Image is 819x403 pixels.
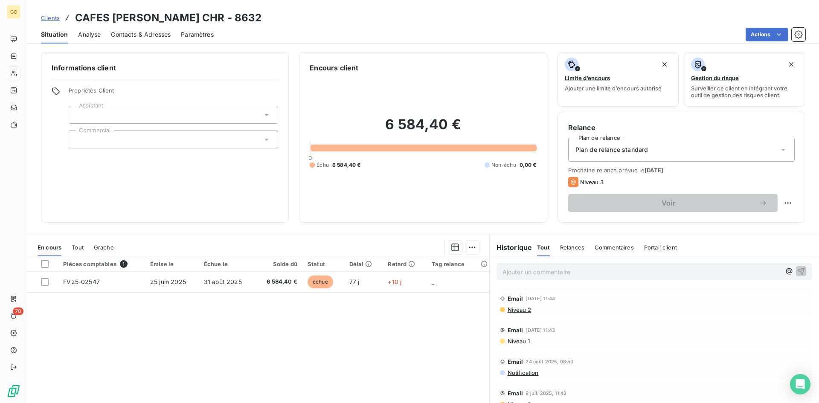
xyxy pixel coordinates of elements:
span: Situation [41,30,68,39]
span: Email [508,327,523,333]
img: Logo LeanPay [7,384,20,398]
span: 6 584,40 € [332,161,361,169]
span: Non-échu [491,161,516,169]
span: Propriétés Client [69,87,278,99]
button: Actions [746,28,788,41]
h2: 6 584,40 € [310,116,536,142]
h6: Historique [490,242,532,252]
span: 25 juin 2025 [150,278,186,285]
a: Clients [41,14,60,22]
div: Statut [308,261,339,267]
span: 6 584,40 € [260,278,297,286]
span: 24 août 2025, 08:50 [526,359,573,364]
button: Voir [568,194,778,212]
span: Prochaine relance prévue le [568,167,795,174]
span: 9 juil. 2025, 11:43 [526,391,566,396]
span: Notification [507,369,539,376]
span: Commentaires [595,244,634,251]
span: Plan de relance standard [575,145,648,154]
span: Tout [72,244,84,251]
span: Niveau 1 [507,338,530,345]
span: Email [508,295,523,302]
span: Email [508,358,523,365]
span: Portail client [644,244,677,251]
h6: Encours client [310,63,358,73]
div: Open Intercom Messenger [790,374,810,394]
div: Tag relance [432,261,484,267]
input: Ajouter une valeur [76,111,83,119]
div: Retard [388,261,421,267]
div: Échue le [204,261,250,267]
span: Ajouter une limite d’encours autorisé [565,85,662,92]
span: Gestion du risque [691,75,739,81]
div: GC [7,5,20,19]
span: 1 [120,260,128,268]
span: Analyse [78,30,101,39]
span: [DATE] [645,167,664,174]
span: Tout [537,244,550,251]
span: Paramètres [181,30,214,39]
span: 77 j [349,278,360,285]
span: 70 [13,307,23,315]
button: Gestion du risqueSurveiller ce client en intégrant votre outil de gestion des risques client. [684,52,805,107]
span: [DATE] 11:43 [526,328,555,333]
span: Voir [578,200,759,206]
span: Niveau 2 [507,306,531,313]
span: 0,00 € [520,161,537,169]
span: 31 août 2025 [204,278,242,285]
input: Ajouter une valeur [76,136,83,143]
span: Niveau 3 [580,179,604,186]
button: Limite d’encoursAjouter une limite d’encours autorisé [558,52,679,107]
div: Émise le [150,261,194,267]
h6: Informations client [52,63,278,73]
div: Délai [349,261,378,267]
span: Contacts & Adresses [111,30,171,39]
span: Échu [317,161,329,169]
span: [DATE] 11:44 [526,296,555,301]
span: Surveiller ce client en intégrant votre outil de gestion des risques client. [691,85,798,99]
span: Clients [41,14,60,21]
span: Email [508,390,523,397]
span: Relances [560,244,584,251]
div: Solde dû [260,261,297,267]
span: 0 [308,154,312,161]
span: Graphe [94,244,114,251]
h3: CAFES [PERSON_NAME] CHR - 8632 [75,10,262,26]
span: En cours [38,244,61,251]
span: FV25-02547 [63,278,100,285]
span: _ [432,278,434,285]
span: Limite d’encours [565,75,610,81]
h6: Relance [568,122,795,133]
span: +10 j [388,278,401,285]
div: Pièces comptables [63,260,140,268]
span: échue [308,275,333,288]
